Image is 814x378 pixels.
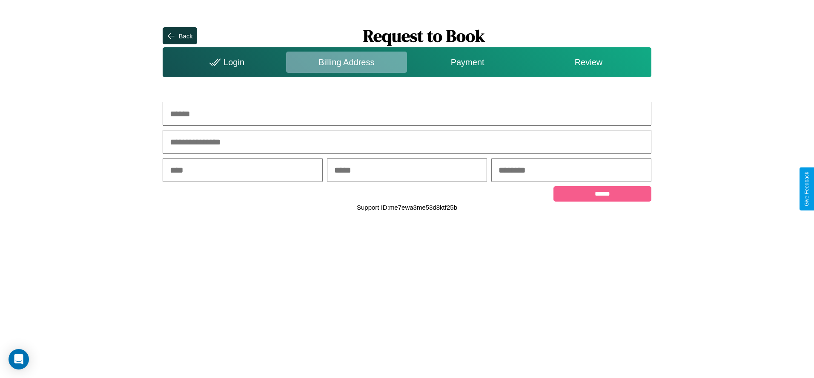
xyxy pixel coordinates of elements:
div: Billing Address [286,52,407,73]
div: Login [165,52,286,73]
button: Back [163,27,197,44]
h1: Request to Book [197,24,651,47]
div: Back [178,32,192,40]
div: Open Intercom Messenger [9,349,29,369]
div: Give Feedback [804,172,810,206]
div: Payment [407,52,528,73]
div: Review [528,52,649,73]
p: Support ID: me7ewa3me53d8ktf25b [357,202,457,213]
